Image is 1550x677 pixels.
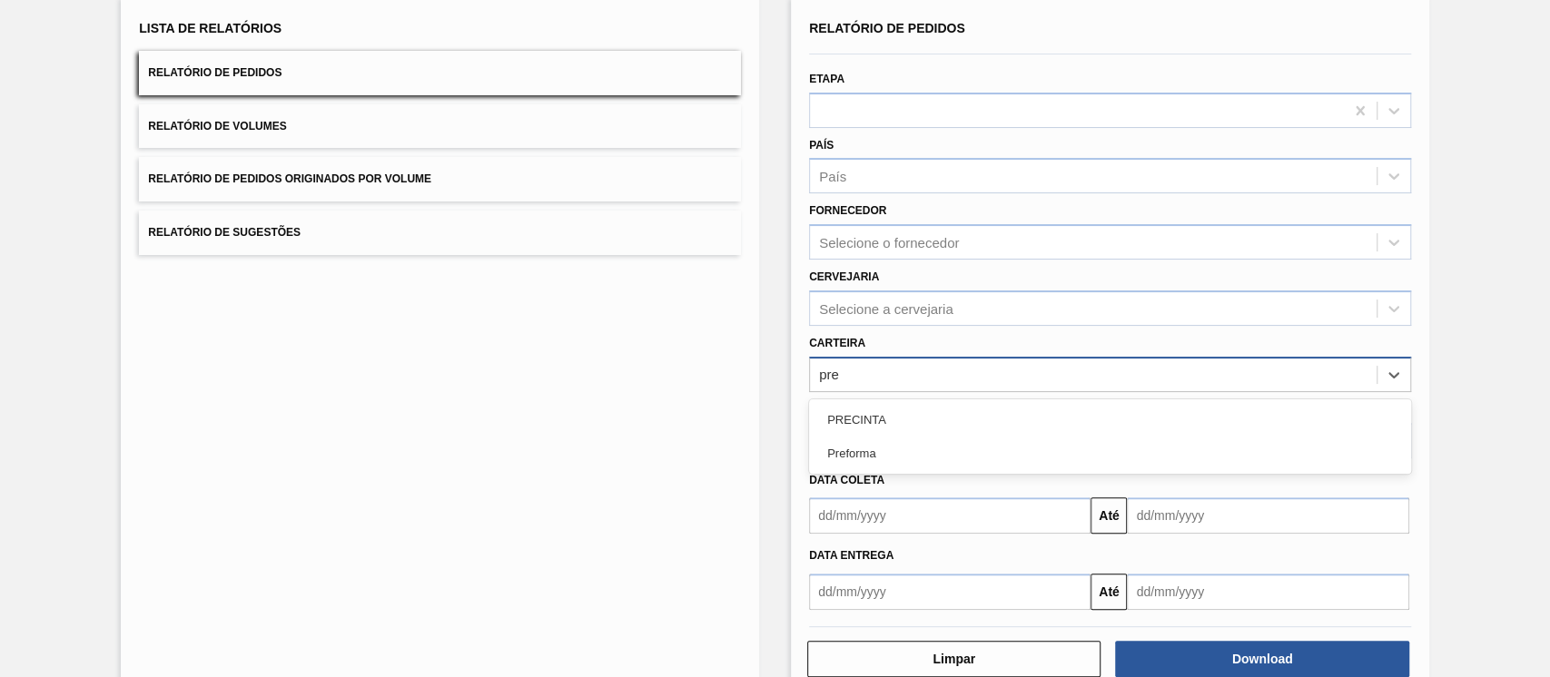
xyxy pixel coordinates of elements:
[139,157,741,201] button: Relatório de Pedidos Originados por Volume
[1127,497,1408,534] input: dd/mm/yyyy
[1115,641,1408,677] button: Download
[148,226,301,239] span: Relatório de Sugestões
[1091,574,1127,610] button: Até
[1091,497,1127,534] button: Até
[809,574,1091,610] input: dd/mm/yyyy
[809,139,834,152] label: País
[139,104,741,149] button: Relatório de Volumes
[139,211,741,255] button: Relatório de Sugestões
[809,73,844,85] label: Etapa
[809,270,879,283] label: Cervejaria
[809,337,865,349] label: Carteira
[819,235,959,250] div: Selecione o fornecedor
[139,21,281,35] span: Lista de Relatórios
[819,169,846,184] div: País
[809,21,965,35] span: Relatório de Pedidos
[809,549,893,562] span: Data Entrega
[148,66,281,79] span: Relatório de Pedidos
[139,51,741,95] button: Relatório de Pedidos
[809,497,1091,534] input: dd/mm/yyyy
[809,403,1411,437] div: PRECINTA
[148,120,286,132] span: Relatório de Volumes
[809,437,1411,470] div: Preforma
[148,172,431,185] span: Relatório de Pedidos Originados por Volume
[809,204,886,217] label: Fornecedor
[819,300,953,316] div: Selecione a cervejaria
[807,641,1101,677] button: Limpar
[1127,574,1408,610] input: dd/mm/yyyy
[809,474,884,486] span: Data coleta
